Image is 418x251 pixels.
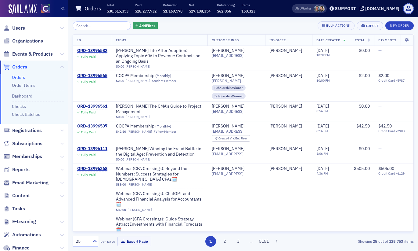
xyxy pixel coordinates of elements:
button: Export Page [117,237,151,246]
a: [PERSON_NAME] [126,115,150,119]
span: Invoicee [269,38,286,42]
span: $0.00 [359,103,370,109]
div: [PERSON_NAME] [269,48,302,54]
a: Checks [12,104,26,109]
div: ORD-13996268 [77,166,107,172]
span: … [247,238,255,244]
p: Items [241,3,255,7]
a: Tasks [3,205,25,212]
span: [EMAIL_ADDRESS][DOMAIN_NAME] [212,152,261,156]
span: [DATE] [316,103,329,109]
span: 150,323 [241,9,255,13]
div: Student Member [152,79,176,83]
p: Net [189,3,211,7]
span: [EMAIL_ADDRESS][DOMAIN_NAME] [212,129,261,134]
div: Fellow Member [154,130,176,134]
span: Email Marketing [12,179,49,186]
strong: 128,753 [388,238,404,244]
div: [DOMAIN_NAME] [365,6,399,11]
span: [DATE] [316,166,329,171]
span: [EMAIL_ADDRESS][DOMAIN_NAME] [212,172,261,176]
span: Automations [12,231,41,238]
span: Profile [403,3,414,14]
a: [PERSON_NAME] [269,73,302,79]
span: Customer Info [212,38,239,42]
span: $30,515,353 [107,9,128,13]
span: E-Learning [12,218,36,225]
a: [PERSON_NAME] [269,124,302,129]
span: Pamela Galey-Coleman [318,6,325,12]
span: Tasks [12,205,25,212]
span: $0.00 [116,157,124,161]
span: Credit Card x6129 [378,172,409,175]
span: COCPA Membership [116,73,193,79]
a: [PERSON_NAME] [269,146,302,152]
button: New Order [385,21,414,30]
a: [PERSON_NAME] [212,104,244,109]
a: [PERSON_NAME] [126,157,150,161]
span: Michelle Killpack [269,48,308,54]
h1: Orders [85,5,101,12]
input: Search… [73,21,131,30]
a: Webinar (CPA Crossings): Beyond the Numbers: Success Strategies for [DEMOGRAPHIC_DATA] CPAs🗓️ [116,166,203,182]
span: Casey McPeek [269,124,308,129]
span: [DATE] [316,48,329,53]
time: 10:32 PM [316,53,330,57]
span: $89.00 [116,208,126,212]
div: Fully Paid [81,55,95,59]
div: Fully Paid [81,80,95,84]
a: [PERSON_NAME] [128,183,152,186]
span: Organizations [12,38,43,44]
button: Export [357,21,383,30]
a: SailAMX [9,4,37,14]
a: Automations [3,231,41,238]
a: ORD-13996561 [77,104,107,109]
div: Also [295,6,301,10]
a: Email Marketing [3,179,49,186]
a: Memberships [3,153,42,160]
div: 25 [76,238,89,245]
span: Users [12,25,25,31]
span: $62,056 [217,9,231,13]
a: Reports [3,166,30,173]
span: Date Created [316,38,340,42]
p: Refunded [163,3,182,7]
span: Reports [12,166,30,173]
a: [PERSON_NAME] [126,65,150,68]
span: Whitney Luhr [269,146,308,152]
div: Fully Paid [81,173,95,177]
div: [PERSON_NAME] [269,104,302,109]
div: Fully Paid [81,110,95,114]
span: COCPA Membership [116,124,193,129]
a: Organizations [3,38,43,44]
span: Viewing [295,6,311,11]
div: Export [366,24,379,28]
div: Fully Paid [81,130,95,134]
span: [DATE] [316,123,329,129]
a: [PERSON_NAME] [212,166,244,172]
a: ORD-13996537 [77,124,107,129]
span: Tonya Winger [269,166,308,172]
a: [PERSON_NAME] Life After Adoption: Applying Topic 606 to Revenue Contracts on an Ongoing Basis [116,48,203,64]
span: Surgent's The CMA’s Guide to Project Management [116,104,203,114]
div: Scholarship Winner [212,93,246,99]
span: $0.00 [116,65,124,68]
a: COCPA Membership (Monthly) [116,73,193,79]
span: $2.00 [359,73,370,78]
a: [PERSON_NAME] [212,146,244,152]
div: ORD-13996565 [77,73,107,79]
a: Dashboard [12,93,32,99]
span: [EMAIL_ADDRESS][DOMAIN_NAME] [212,53,261,58]
div: Support [335,6,356,11]
span: $2.00 [378,73,389,78]
div: [PERSON_NAME] [212,73,244,79]
a: Webinar (CPA Crossings): Guide Strategy, Attract Investments with Financial Forecasts🗓️ [116,216,203,233]
p: Total [107,3,128,7]
a: ORD-13996582 [77,48,107,54]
